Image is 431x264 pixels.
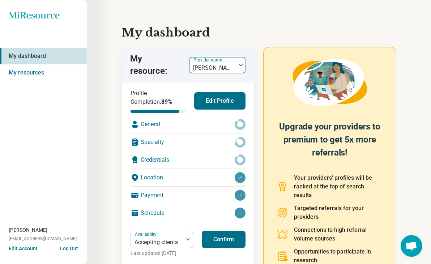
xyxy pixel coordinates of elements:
button: Log Out [60,245,78,251]
label: Provider name [193,58,223,63]
button: Edit Account [9,245,38,252]
div: Credentials [131,151,246,169]
h2: Upgrade your providers to premium to get 5x more referrals! [277,120,383,165]
h1: My dashboard [121,24,396,41]
div: Specialty [131,133,246,151]
div: Schedule [131,204,246,222]
p: Last updated: [DATE] [131,250,193,257]
p: My resource: [130,53,180,77]
p: Targeted referrals for your providers [294,204,383,221]
div: Location [131,169,246,186]
span: [EMAIL_ADDRESS][DOMAIN_NAME] [9,235,77,242]
button: Confirm [202,231,246,248]
div: General [131,116,246,133]
div: Payment [131,187,246,204]
p: Your providers’ profiles will be ranked at the top of search results [294,174,383,200]
div: Open chat [401,235,422,257]
label: Availability [135,232,158,237]
span: [PERSON_NAME] [9,226,47,234]
button: Edit Profile [194,92,246,110]
p: Connections to high referral volume sources [294,226,383,243]
span: 89 % [161,98,172,105]
div: Profile Completion: [131,89,185,113]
